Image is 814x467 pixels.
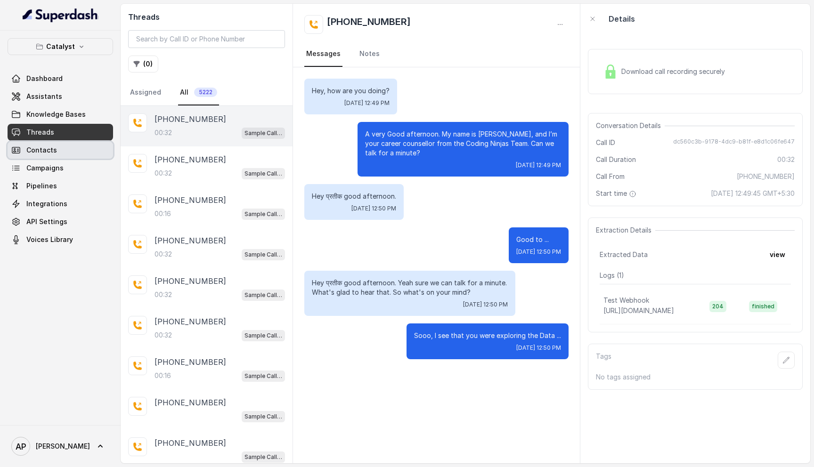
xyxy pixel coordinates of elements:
p: Sample Call Assistant [244,371,282,381]
span: [DATE] 12:50 PM [463,301,508,308]
a: Pipelines [8,177,113,194]
a: Dashboard [8,70,113,87]
p: [PHONE_NUMBER] [155,113,226,125]
span: Extracted Data [600,250,648,259]
p: [PHONE_NUMBER] [155,194,226,206]
span: [DATE] 12:50 PM [351,205,396,212]
span: Pipelines [26,181,57,191]
a: All5222 [178,80,219,105]
a: API Settings [8,213,113,230]
p: [PHONE_NUMBER] [155,275,226,287]
span: Integrations [26,199,67,209]
span: Call Duration [596,155,636,164]
p: [PHONE_NUMBER] [155,356,226,368]
a: Knowledge Bases [8,106,113,123]
p: Sample Call Assistant [244,412,282,421]
span: [DATE] 12:49 PM [344,99,390,107]
p: 00:32 [155,330,172,340]
p: [PHONE_NUMBER] [155,235,226,246]
span: [DATE] 12:50 PM [516,248,561,256]
span: Start time [596,189,638,198]
a: Contacts [8,142,113,159]
text: AP [16,442,26,451]
span: 204 [709,301,726,312]
p: 00:32 [155,250,172,259]
span: Threads [26,128,54,137]
p: Sample Call Assistant [244,129,282,138]
a: Notes [358,41,382,67]
a: [PERSON_NAME] [8,433,113,459]
p: Hey प्रतीक good afternoon. [312,192,396,201]
span: [PHONE_NUMBER] [737,172,795,181]
span: [PERSON_NAME] [36,442,90,451]
p: 00:32 [155,169,172,178]
p: [PHONE_NUMBER] [155,397,226,408]
span: Voices Library [26,235,73,244]
span: Conversation Details [596,121,665,130]
span: [DATE] 12:49 PM [516,161,561,169]
p: Details [609,13,635,24]
p: 00:16 [155,209,171,218]
p: A very Good afternoon. My name is [PERSON_NAME], and I’m your career counsellor from the Coding N... [365,129,561,158]
nav: Tabs [128,80,285,105]
a: Assigned [128,80,163,105]
span: Campaigns [26,163,64,173]
p: Logs ( 1 ) [600,271,791,280]
span: Dashboard [26,74,63,83]
p: Test Webhook [603,296,649,305]
p: Sample Call Assistant [244,169,282,178]
span: Call From [596,172,625,181]
span: Knowledge Bases [26,110,86,119]
span: [DATE] 12:50 PM [516,344,561,352]
p: 00:32 [155,290,172,299]
a: Campaigns [8,160,113,177]
a: Assistants [8,88,113,105]
p: [PHONE_NUMBER] [155,316,226,327]
a: Voices Library [8,231,113,248]
p: Sample Call Assistant [244,452,282,462]
span: Extraction Details [596,225,655,235]
p: Sample Call Assistant [244,209,282,219]
p: [PHONE_NUMBER] [155,154,226,165]
p: Sample Call Assistant [244,250,282,259]
p: Sooo, I see that you were exploring the Data ... [414,331,561,340]
p: Good to ... [516,235,561,244]
span: API Settings [26,217,67,226]
span: Assistants [26,92,62,101]
p: 00:16 [155,371,171,380]
p: Tags [596,352,611,369]
p: Sample Call Assistant [244,331,282,340]
button: Catalyst [8,38,113,55]
p: 00:32 [155,128,172,137]
span: finished [749,301,777,312]
img: Lock Icon [603,64,618,79]
span: Contacts [26,145,57,155]
span: Call ID [596,138,615,147]
p: Sample Call Assistant [244,290,282,300]
span: 00:32 [777,155,795,164]
nav: Tabs [304,41,569,67]
span: dc560c3b-9178-4dc9-b81f-e8d1c06fe647 [673,138,795,147]
img: light.svg [23,8,98,23]
span: [DATE] 12:49:45 GMT+5:30 [711,189,795,198]
p: Hey, how are you doing? [312,86,390,96]
a: Integrations [8,195,113,212]
a: Messages [304,41,342,67]
button: view [764,246,791,263]
input: Search by Call ID or Phone Number [128,30,285,48]
span: 5222 [194,88,217,97]
a: Threads [8,124,113,141]
span: [URL][DOMAIN_NAME] [603,306,674,314]
span: Download call recording securely [621,67,729,76]
button: (0) [128,56,158,72]
h2: Threads [128,11,285,23]
p: [PHONE_NUMBER] [155,437,226,449]
p: Catalyst [46,41,75,52]
h2: [PHONE_NUMBER] [327,15,411,34]
p: Hey प्रतीक good afternoon. Yeah sure we can talk for a minute. What's glad to hear that. So what'... [312,278,508,297]
p: No tags assigned [596,372,795,382]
